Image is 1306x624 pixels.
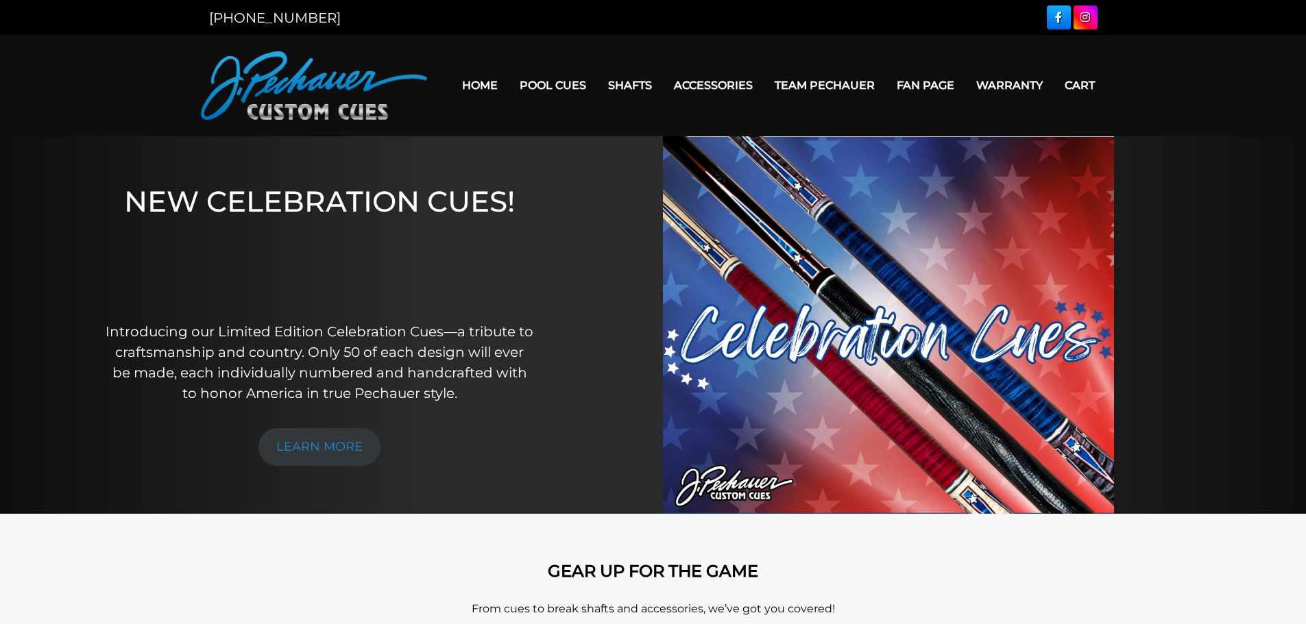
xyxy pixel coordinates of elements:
[263,601,1044,617] p: From cues to break shafts and accessories, we’ve got you covered!
[258,428,380,466] a: LEARN MORE
[597,68,663,103] a: Shafts
[451,68,509,103] a: Home
[209,10,341,26] a: [PHONE_NUMBER]
[965,68,1054,103] a: Warranty
[548,561,758,581] strong: GEAR UP FOR THE GAME
[886,68,965,103] a: Fan Page
[509,68,597,103] a: Pool Cues
[663,68,764,103] a: Accessories
[105,184,535,303] h1: NEW CELEBRATION CUES!
[1054,68,1106,103] a: Cart
[764,68,886,103] a: Team Pechauer
[201,51,427,120] img: Pechauer Custom Cues
[105,321,535,403] p: Introducing our Limited Edition Celebration Cues—a tribute to craftsmanship and country. Only 50 ...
